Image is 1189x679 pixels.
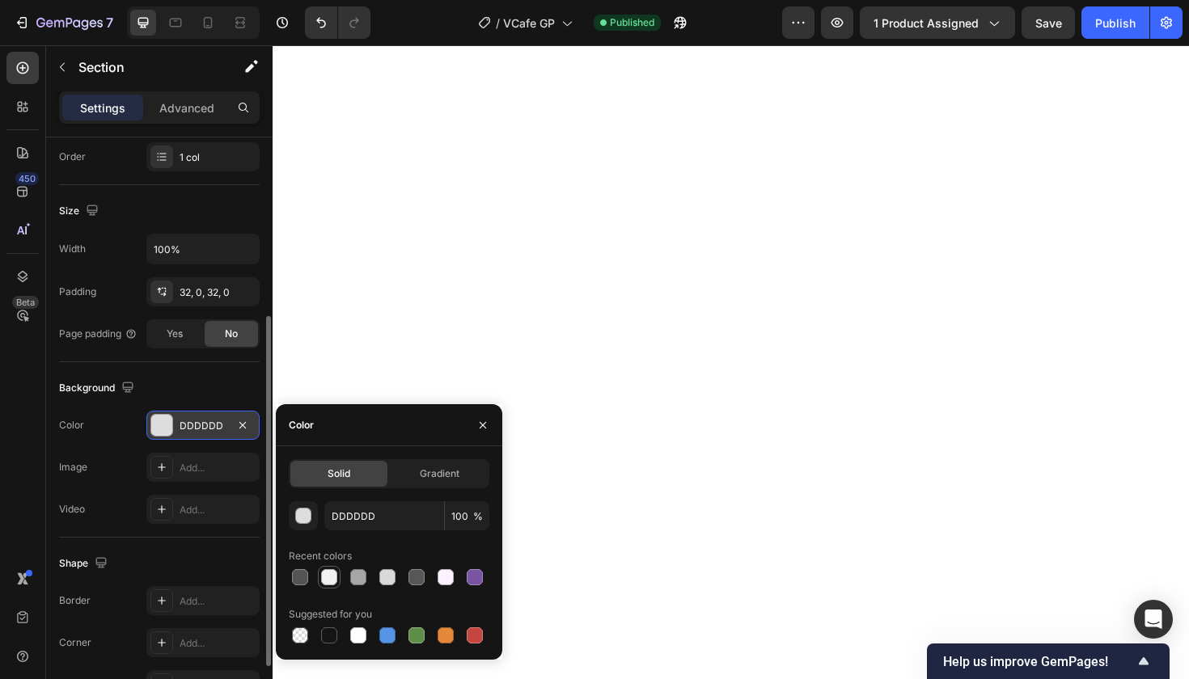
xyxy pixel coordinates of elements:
[496,15,500,32] span: /
[1022,6,1075,39] button: Save
[860,6,1015,39] button: 1 product assigned
[943,652,1153,671] button: Show survey - Help us improve GemPages!
[106,13,113,32] p: 7
[289,549,352,563] div: Recent colors
[1081,6,1149,39] button: Publish
[6,6,121,39] button: 7
[59,460,87,474] div: Image
[15,172,39,185] div: 450
[59,502,85,517] div: Video
[147,234,259,264] input: Auto
[1035,16,1062,30] span: Save
[610,15,654,30] span: Published
[305,6,370,39] div: Undo/Redo
[59,635,91,650] div: Corner
[59,242,86,256] div: Width
[225,327,238,341] span: No
[289,607,372,622] div: Suggested for you
[273,45,1189,679] iframe: Design area
[180,150,256,165] div: 1 col
[59,593,91,608] div: Border
[1134,600,1173,639] div: Open Intercom Messenger
[59,553,111,575] div: Shape
[59,377,138,399] div: Background
[1095,15,1136,32] div: Publish
[80,99,125,116] p: Settings
[324,501,444,530] input: Eg: FFFFFF
[180,594,256,609] div: Add...
[503,15,555,32] span: VCafe GP
[180,636,256,651] div: Add...
[180,461,256,475] div: Add...
[59,285,96,299] div: Padding
[78,57,211,77] p: Section
[59,327,138,341] div: Page padding
[159,99,214,116] p: Advanced
[420,466,459,481] span: Gradient
[180,285,256,300] div: 32, 0, 32, 0
[180,503,256,517] div: Add...
[59,150,86,164] div: Order
[59,418,84,432] div: Color
[289,418,314,432] div: Color
[874,15,979,32] span: 1 product assigned
[180,419,226,433] div: DDDDDD
[943,654,1134,669] span: Help us improve GemPages!
[12,296,39,309] div: Beta
[328,466,350,481] span: Solid
[167,327,183,341] span: Yes
[473,509,483,524] span: %
[59,200,102,222] div: Size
